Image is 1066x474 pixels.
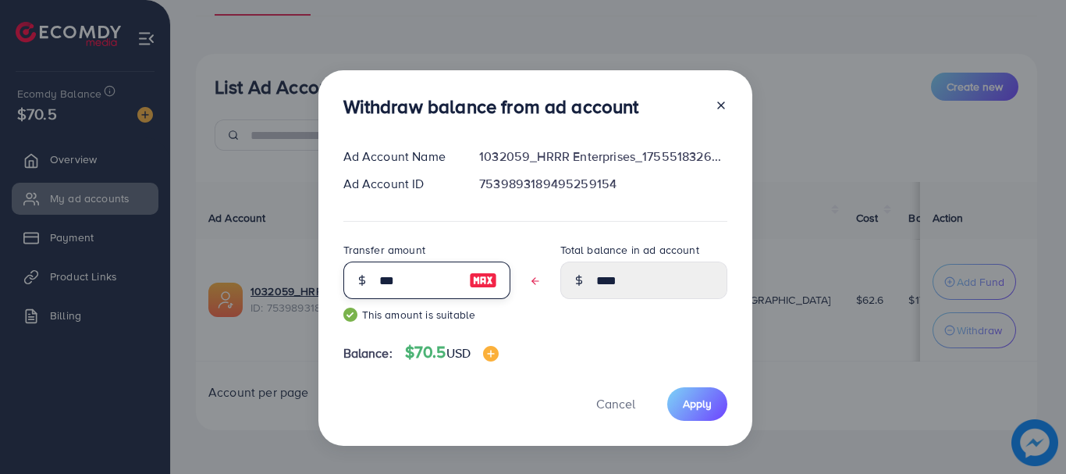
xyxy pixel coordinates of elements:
small: This amount is suitable [343,307,510,323]
span: Cancel [596,395,635,412]
h4: $70.5 [405,343,499,362]
img: guide [343,308,357,322]
h3: Withdraw balance from ad account [343,95,639,118]
div: Ad Account Name [331,148,467,166]
label: Transfer amount [343,242,425,258]
div: 1032059_HRRR Enterprises_1755518326723 [467,148,739,166]
div: 7539893189495259154 [467,175,739,193]
img: image [469,271,497,290]
button: Apply [667,387,727,421]
span: Apply [683,396,712,412]
img: image [483,346,499,362]
span: Balance: [343,344,393,362]
div: Ad Account ID [331,175,467,193]
label: Total balance in ad account [560,242,699,258]
span: USD [446,344,471,362]
button: Cancel [577,387,655,421]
